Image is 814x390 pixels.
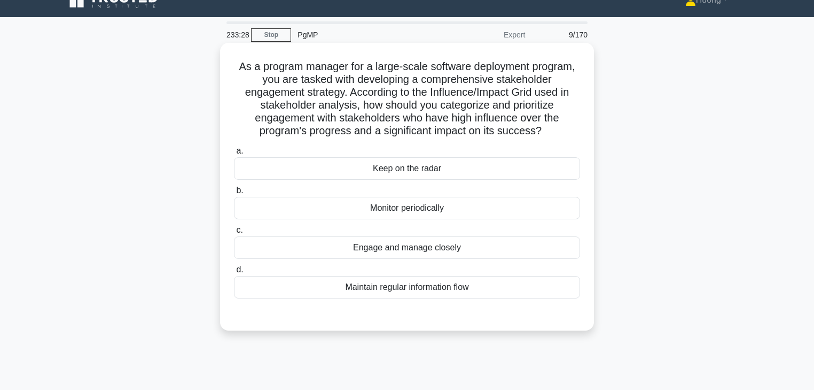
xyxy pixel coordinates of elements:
[234,276,580,299] div: Maintain regular information flow
[233,60,581,138] h5: As a program manager for a large-scale software deployment program, you are tasked with developin...
[234,236,580,259] div: Engage and manage closely
[531,24,594,45] div: 9/170
[236,186,243,195] span: b.
[236,225,242,234] span: c.
[291,24,438,45] div: PgMP
[234,197,580,219] div: Monitor periodically
[234,157,580,180] div: Keep on the radar
[236,265,243,274] span: d.
[236,146,243,155] span: a.
[438,24,531,45] div: Expert
[220,24,251,45] div: 233:28
[251,28,291,42] a: Stop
